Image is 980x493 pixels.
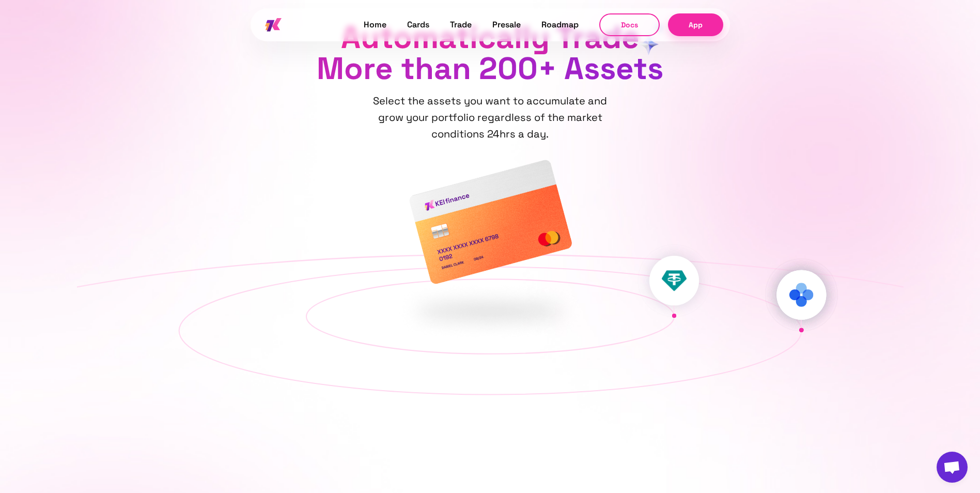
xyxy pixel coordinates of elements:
[450,18,472,32] a: Trade
[408,159,573,285] img: floating-card.png
[317,18,663,88] span: Automatically Trade More than 200+ Assets
[492,18,521,32] a: Presale
[668,13,723,36] a: App
[407,18,429,32] a: Cards
[274,331,299,356] img: tron
[265,18,282,32] img: kei
[660,273,685,298] img: usdt
[599,13,660,36] button: Docs
[396,283,583,341] img: card-shadow.png
[373,94,607,141] span: Select the assets you want to accumulate and grow your portfolio regardless of the market conditi...
[292,242,312,261] img: shib
[937,452,968,483] div: Open chat
[787,290,812,315] img: okb
[178,266,802,395] img: outer-path.svg
[541,18,579,32] a: Roadmap
[364,18,386,32] a: Home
